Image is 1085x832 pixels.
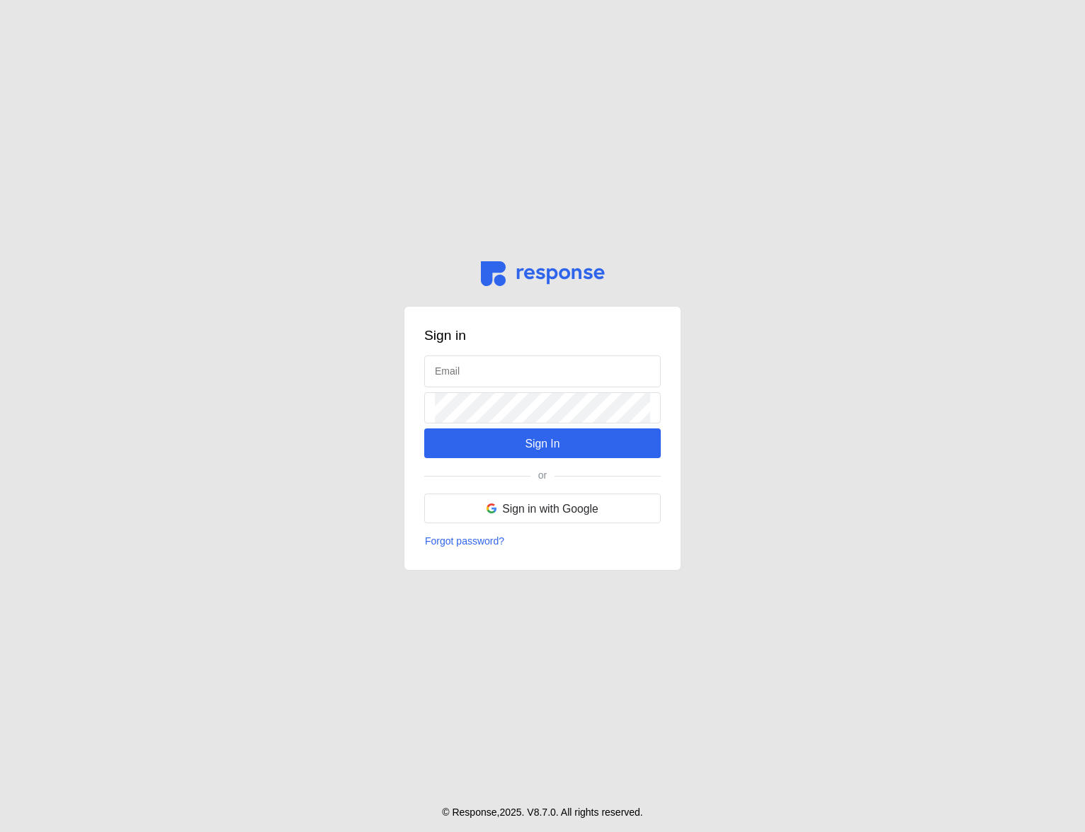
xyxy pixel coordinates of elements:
button: Sign in with Google [424,494,661,523]
p: © Response, 2025 . V 8.7.0 . All rights reserved. [442,805,643,821]
img: svg%3e [487,503,496,513]
button: Forgot password? [424,533,505,550]
button: Sign In [424,428,661,458]
h3: Sign in [424,326,661,346]
p: Sign In [525,435,559,452]
img: svg%3e [481,261,605,286]
p: Forgot password? [425,534,504,549]
input: Email [435,356,650,387]
p: or [538,468,547,484]
p: Sign in with Google [502,500,598,518]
